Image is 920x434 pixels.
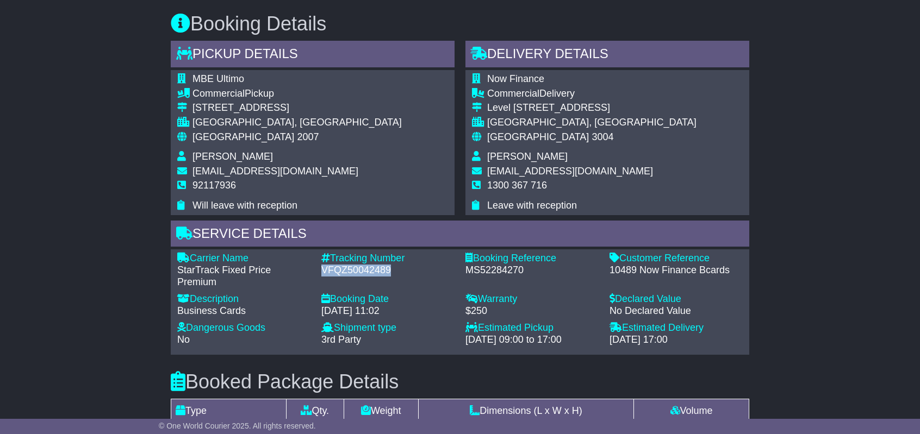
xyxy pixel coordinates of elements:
[286,399,344,423] td: Qty.
[192,117,402,129] div: [GEOGRAPHIC_DATA], [GEOGRAPHIC_DATA]
[610,334,743,346] div: [DATE] 17:00
[465,265,599,276] div: MS52284270
[192,131,294,142] span: [GEOGRAPHIC_DATA]
[465,334,599,346] div: [DATE] 09:00 to 17:00
[487,166,653,177] span: [EMAIL_ADDRESS][DOMAIN_NAME]
[192,200,297,211] span: Will leave with reception
[171,221,749,250] div: Service Details
[171,41,455,70] div: Pickup Details
[177,334,190,345] span: No
[177,253,310,265] div: Carrier Name
[171,399,287,423] td: Type
[171,13,749,35] h3: Booking Details
[465,293,599,305] div: Warranty
[177,322,310,334] div: Dangerous Goods
[487,131,589,142] span: [GEOGRAPHIC_DATA]
[159,422,316,430] span: © One World Courier 2025. All rights reserved.
[610,253,743,265] div: Customer Reference
[321,265,455,276] div: VFQZ50042489
[177,305,310,317] div: Business Cards
[192,102,402,114] div: [STREET_ADDRESS]
[487,102,697,114] div: Level [STREET_ADDRESS]
[487,180,547,191] span: 1300 367 716
[297,131,319,142] span: 2007
[634,399,749,423] td: Volume
[321,334,361,345] span: 3rd Party
[192,73,244,84] span: MBE Ultimo
[465,322,599,334] div: Estimated Pickup
[610,293,743,305] div: Declared Value
[487,88,539,99] span: Commercial
[610,305,743,317] div: No Declared Value
[610,322,743,334] div: Estimated Delivery
[171,371,749,393] h3: Booked Package Details
[487,151,568,162] span: [PERSON_NAME]
[192,88,245,99] span: Commercial
[177,265,310,288] div: StarTrack Fixed Price Premium
[592,131,613,142] span: 3004
[487,200,577,211] span: Leave with reception
[192,166,358,177] span: [EMAIL_ADDRESS][DOMAIN_NAME]
[192,151,273,162] span: [PERSON_NAME]
[192,180,236,191] span: 92117936
[192,88,402,100] div: Pickup
[321,293,455,305] div: Booking Date
[487,73,544,84] span: Now Finance
[344,399,418,423] td: Weight
[321,322,455,334] div: Shipment type
[465,41,749,70] div: Delivery Details
[610,265,743,276] div: 10489 Now Finance Bcards
[487,88,697,100] div: Delivery
[487,117,697,129] div: [GEOGRAPHIC_DATA], [GEOGRAPHIC_DATA]
[177,293,310,305] div: Description
[465,305,599,317] div: $250
[321,253,455,265] div: Tracking Number
[321,305,455,317] div: [DATE] 11:02
[418,399,633,423] td: Dimensions (L x W x H)
[465,253,599,265] div: Booking Reference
